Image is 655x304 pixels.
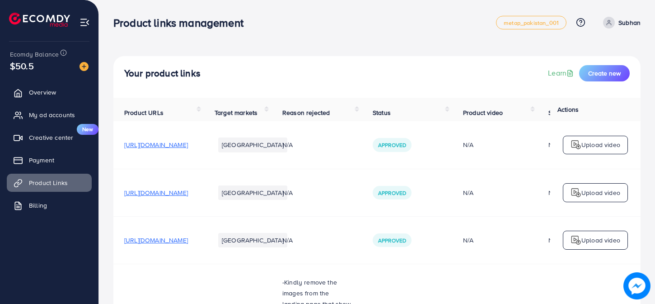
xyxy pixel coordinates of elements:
[548,108,584,117] span: Status video
[378,237,406,244] span: Approved
[80,17,90,28] img: menu
[282,236,293,245] span: N/A
[29,178,68,187] span: Product Links
[557,105,579,114] span: Actions
[581,187,620,198] p: Upload video
[282,140,293,149] span: N/A
[581,235,620,246] p: Upload video
[113,16,251,29] h3: Product links management
[463,188,527,197] div: N/A
[378,189,406,197] span: Approved
[623,272,650,299] img: image
[579,65,630,81] button: Create new
[548,188,559,197] div: N/A
[548,140,559,149] div: N/A
[496,16,566,29] a: metap_pakistan_001
[218,185,287,200] li: [GEOGRAPHIC_DATA]
[588,69,621,78] span: Create new
[373,108,391,117] span: Status
[77,124,98,135] span: New
[29,88,56,97] span: Overview
[218,138,287,152] li: [GEOGRAPHIC_DATA]
[548,236,559,245] div: N/A
[504,20,559,26] span: metap_pakistan_001
[571,139,581,150] img: logo
[378,141,406,149] span: Approved
[618,17,641,28] p: Subhan
[124,108,164,117] span: Product URLs
[282,188,293,197] span: N/A
[124,236,188,245] span: [URL][DOMAIN_NAME]
[10,50,59,59] span: Ecomdy Balance
[218,233,287,247] li: [GEOGRAPHIC_DATA]
[9,13,70,27] img: logo
[7,174,92,192] a: Product Links
[463,108,503,117] span: Product video
[124,140,188,149] span: [URL][DOMAIN_NAME]
[29,156,54,165] span: Payment
[599,17,641,28] a: Subhan
[571,235,581,246] img: logo
[29,110,75,119] span: My ad accounts
[7,128,92,147] a: Creative centerNew
[7,83,92,101] a: Overview
[581,139,620,150] p: Upload video
[7,151,92,169] a: Payment
[571,187,581,198] img: logo
[124,68,201,79] h4: Your product links
[463,140,527,149] div: N/A
[29,201,47,210] span: Billing
[80,62,89,71] img: image
[282,108,330,117] span: Reason rejected
[29,133,73,142] span: Creative center
[215,108,257,117] span: Target markets
[10,59,34,72] span: $50.5
[7,196,92,214] a: Billing
[463,236,527,245] div: N/A
[548,68,575,78] a: Learn
[7,106,92,124] a: My ad accounts
[124,188,188,197] span: [URL][DOMAIN_NAME]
